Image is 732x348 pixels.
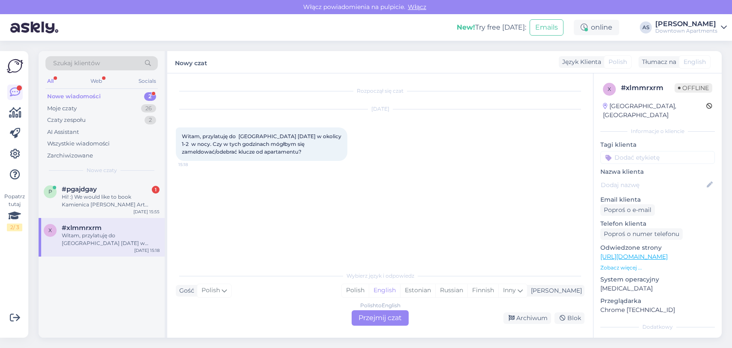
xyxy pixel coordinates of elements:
[47,128,79,136] div: AI Assistant
[600,264,715,272] p: Zobacz więcej ...
[435,284,467,297] div: Russian
[684,57,706,67] span: English
[603,102,706,120] div: [GEOGRAPHIC_DATA], [GEOGRAPHIC_DATA]
[53,59,100,68] span: Szukaj klientów
[369,284,400,297] div: English
[89,76,104,87] div: Web
[600,195,715,204] p: Email klienta
[503,312,551,324] div: Archiwum
[467,284,498,297] div: Finnish
[360,302,401,309] div: Polish to English
[400,284,435,297] div: Estonian
[62,185,97,193] span: #pgajdgay
[608,57,627,67] span: Polish
[45,76,55,87] div: All
[47,104,77,113] div: Moje czaty
[601,180,705,190] input: Dodaj nazwę
[405,3,429,11] span: Włącz
[48,188,52,195] span: p
[600,167,715,176] p: Nazwa klienta
[608,86,611,92] span: x
[47,92,101,101] div: Nowe wiadomości
[176,272,584,280] div: Wybierz język i odpowiedz
[503,286,516,294] span: Inny
[175,56,207,68] label: Nowy czat
[600,306,715,315] p: Chrome [TECHNICAL_ID]
[600,297,715,306] p: Przeglądarka
[640,21,652,33] div: AS
[202,286,220,295] span: Polish
[655,21,727,34] a: [PERSON_NAME]Downtown Apartments
[655,21,717,27] div: [PERSON_NAME]
[342,284,369,297] div: Polish
[62,193,160,209] div: Hi! :) We would like to book Kamienica [PERSON_NAME] Art Deco from your website, which says that ...
[554,312,584,324] div: Blok
[62,232,160,247] div: Witam, przylatuję do [GEOGRAPHIC_DATA] [DATE] w okolicy 1-2 w nocy. Czy w tych godzinach mógłbym ...
[600,228,683,240] div: Poproś o numer telefonu
[639,57,676,67] div: Tłumacz na
[675,83,712,93] span: Offline
[600,284,715,293] p: [MEDICAL_DATA]
[134,247,160,254] div: [DATE] 15:18
[145,116,156,124] div: 2
[144,92,156,101] div: 2
[47,151,93,160] div: Zarchiwizowane
[7,224,22,231] div: 2 / 3
[600,140,715,149] p: Tagi klienta
[352,310,409,326] div: Przejmij czat
[137,76,158,87] div: Socials
[600,151,715,164] input: Dodać etykietę
[574,20,619,35] div: online
[600,253,668,260] a: [URL][DOMAIN_NAME]
[600,275,715,284] p: System operacyjny
[600,204,655,216] div: Poproś o e-mail
[62,224,102,232] span: #xlmmrxrm
[47,139,110,148] div: Wszystkie wiadomości
[87,166,117,174] span: Nowe czaty
[48,227,52,233] span: x
[621,83,675,93] div: # xlmmrxrm
[182,133,343,155] span: Witam, przylatuję do [GEOGRAPHIC_DATA] [DATE] w okolicy 1-2 w nocy. Czy w tych godzinach mógłbym ...
[47,116,86,124] div: Czaty zespołu
[530,19,563,36] button: Emails
[178,161,211,168] span: 15:18
[600,323,715,331] div: Dodatkowy
[176,105,584,113] div: [DATE]
[457,23,475,31] b: New!
[176,87,584,95] div: Rozpoczął się czat
[655,27,717,34] div: Downtown Apartments
[600,219,715,228] p: Telefon klienta
[152,186,160,194] div: 1
[559,57,601,67] div: Język Klienta
[600,336,715,345] p: Notatki
[527,286,582,295] div: [PERSON_NAME]
[176,286,194,295] div: Gość
[7,58,23,74] img: Askly Logo
[600,243,715,252] p: Odwiedzone strony
[7,193,22,231] div: Popatrz tutaj
[457,22,526,33] div: Try free [DATE]:
[600,127,715,135] div: Informacje o kliencie
[133,209,160,215] div: [DATE] 15:55
[141,104,156,113] div: 26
